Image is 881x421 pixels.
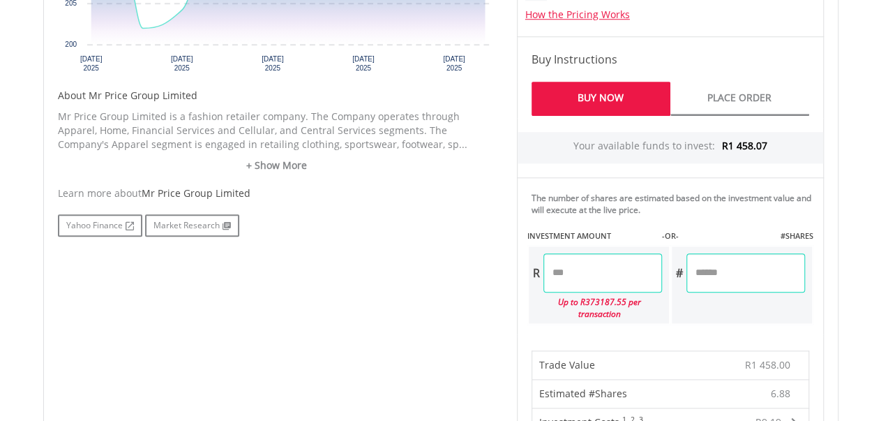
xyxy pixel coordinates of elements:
h5: About Mr Price Group Limited [58,89,496,103]
text: [DATE] 2025 [80,55,102,72]
a: Market Research [145,214,239,237]
a: Buy Now [532,82,670,116]
div: R [529,253,543,293]
a: Place Order [670,82,809,116]
span: R1 458.00 [745,358,790,371]
text: [DATE] 2025 [443,55,465,72]
text: 200 [65,40,77,48]
span: Estimated #Shares [539,387,627,400]
p: Mr Price Group Limited is a fashion retailer company. The Company operates through Apparel, Home,... [58,110,496,152]
a: + Show More [58,158,496,172]
label: INVESTMENT AMOUNT [527,230,611,242]
span: R1 458.07 [722,139,767,152]
text: [DATE] 2025 [170,55,193,72]
a: Yahoo Finance [58,214,142,237]
span: Mr Price Group Limited [142,186,250,200]
div: Up to R373187.55 per transaction [529,293,662,323]
span: 6.88 [771,387,790,401]
div: # [672,253,686,293]
text: [DATE] 2025 [352,55,375,72]
div: The number of shares are estimated based on the investment value and will execute at the live price. [532,192,818,216]
div: Learn more about [58,186,496,200]
text: [DATE] 2025 [262,55,284,72]
label: #SHARES [780,230,813,242]
div: Your available funds to invest: [518,132,823,163]
h4: Buy Instructions [532,51,809,68]
span: Trade Value [539,358,595,371]
a: How the Pricing Works [525,8,630,21]
label: -OR- [661,230,678,242]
